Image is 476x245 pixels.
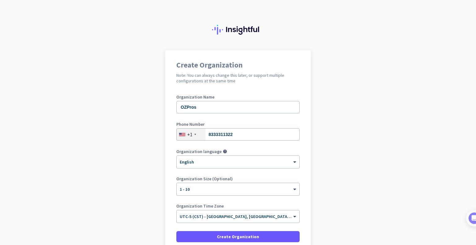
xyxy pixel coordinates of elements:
label: Phone Number [176,122,300,126]
input: What is the name of your organization? [176,101,300,113]
span: Create Organization [217,234,259,240]
h1: Create Organization [176,61,300,69]
label: Organization language [176,149,222,154]
i: help [223,149,227,154]
label: Organization Time Zone [176,204,300,208]
img: Insightful [212,25,264,35]
button: Create Organization [176,231,300,242]
label: Organization Size (Optional) [176,177,300,181]
div: +1 [187,131,192,138]
label: Organization Name [176,95,300,99]
input: 201-555-0123 [176,128,300,141]
h2: Note: You can always change this later, or support multiple configurations at the same time [176,72,300,84]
